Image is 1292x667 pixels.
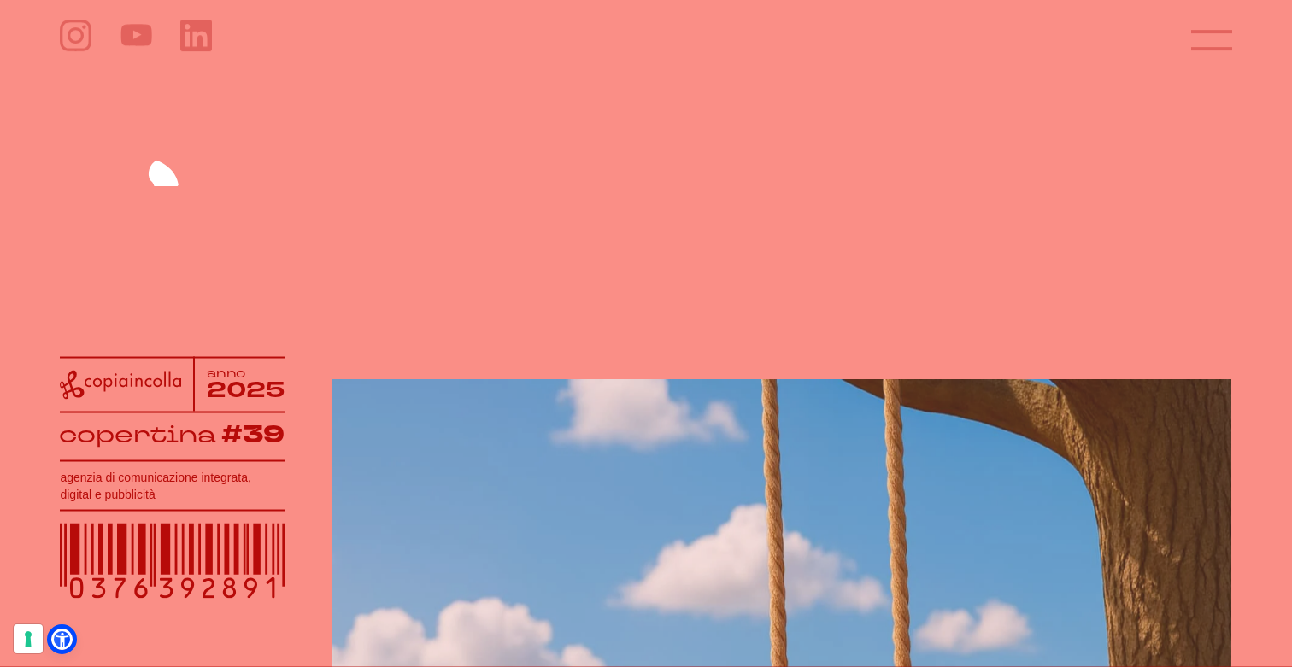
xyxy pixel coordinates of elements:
h1: agenzia di comunicazione integrata, digital e pubblicità [60,468,285,502]
tspan: #39 [220,418,284,452]
a: Open Accessibility Menu [51,629,73,650]
tspan: copertina [59,418,216,449]
tspan: 2025 [207,375,286,405]
button: Le tue preferenze relative al consenso per le tecnologie di tracciamento [14,624,43,653]
tspan: anno [207,365,247,381]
